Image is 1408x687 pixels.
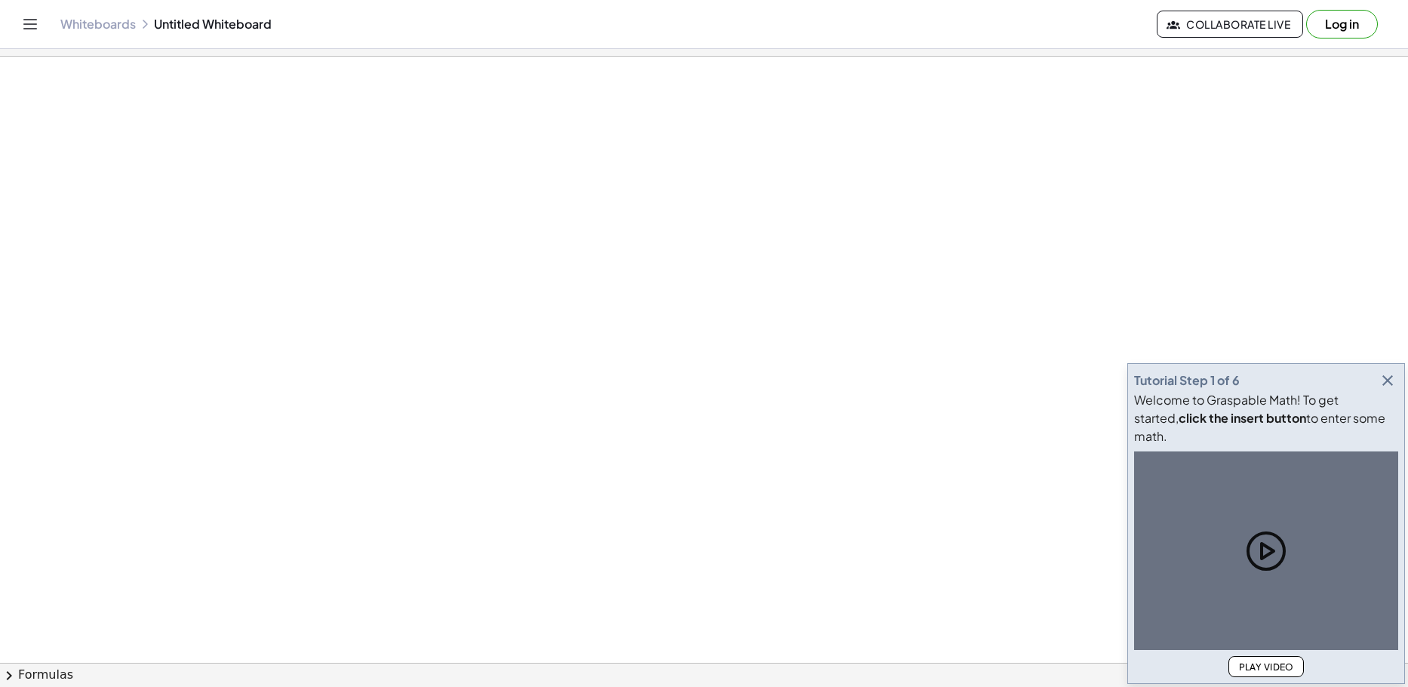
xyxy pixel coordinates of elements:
[18,12,42,36] button: Toggle navigation
[1157,11,1303,38] button: Collaborate Live
[1238,661,1294,673] span: Play Video
[1306,10,1378,39] button: Log in
[60,17,136,32] a: Whiteboards
[1134,391,1398,445] div: Welcome to Graspable Math! To get started, to enter some math.
[1228,656,1304,677] button: Play Video
[1179,410,1306,426] b: click the insert button
[1134,371,1240,390] div: Tutorial Step 1 of 6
